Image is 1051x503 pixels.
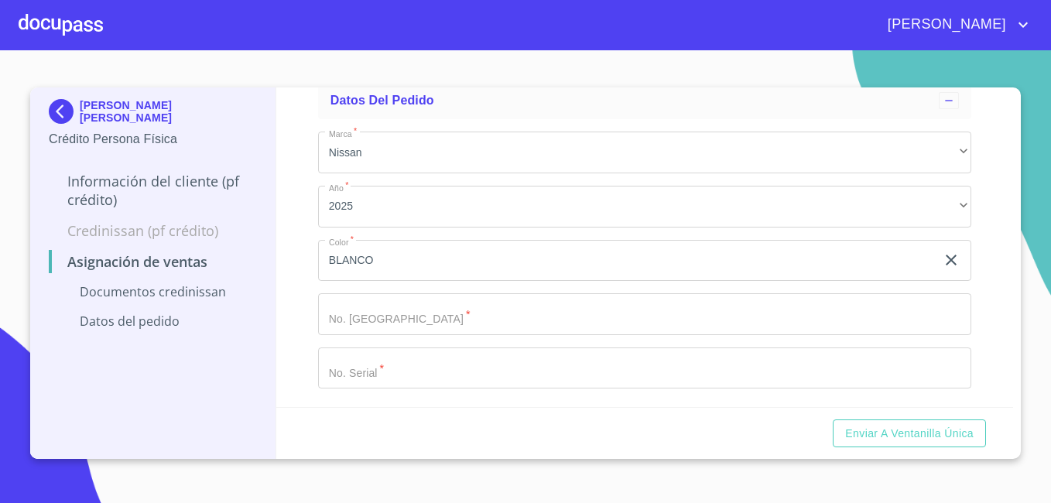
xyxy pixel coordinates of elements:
img: Docupass spot blue [49,99,80,124]
p: Datos del pedido [49,313,257,330]
p: Documentos CrediNissan [49,283,257,300]
p: Crédito Persona Física [49,130,257,149]
div: 2025 [318,186,971,228]
button: clear input [942,251,960,269]
button: Enviar a Ventanilla única [833,419,986,448]
span: Datos del pedido [330,94,434,107]
div: Nissan [318,132,971,173]
p: Asignación de Ventas [49,252,257,271]
div: Datos del pedido [318,82,971,119]
button: account of current user [876,12,1032,37]
p: Credinissan (PF crédito) [49,221,257,240]
div: [PERSON_NAME] [PERSON_NAME] [49,99,257,130]
span: Enviar a Ventanilla única [845,424,974,443]
p: [PERSON_NAME] [PERSON_NAME] [80,99,257,124]
p: Información del cliente (PF crédito) [49,172,257,209]
span: [PERSON_NAME] [876,12,1014,37]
